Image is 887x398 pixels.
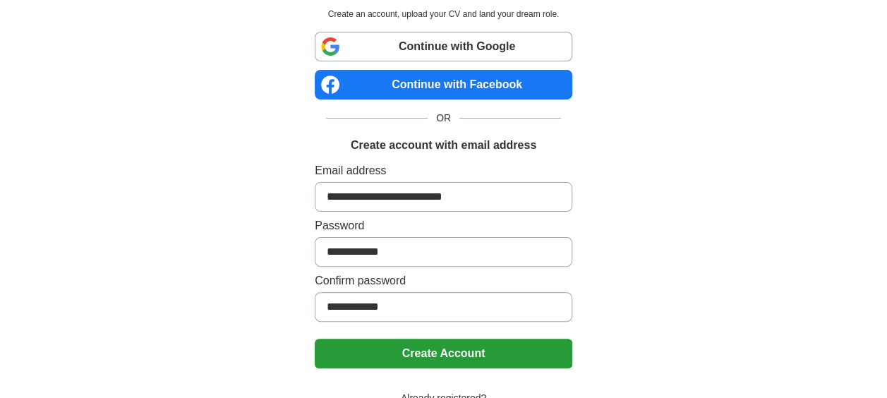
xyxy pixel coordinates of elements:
[315,272,572,289] label: Confirm password
[428,111,459,126] span: OR
[315,217,572,234] label: Password
[351,137,536,154] h1: Create account with email address
[318,8,569,20] p: Create an account, upload your CV and land your dream role.
[315,339,572,368] button: Create Account
[315,32,572,61] a: Continue with Google
[315,162,572,179] label: Email address
[315,70,572,99] a: Continue with Facebook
